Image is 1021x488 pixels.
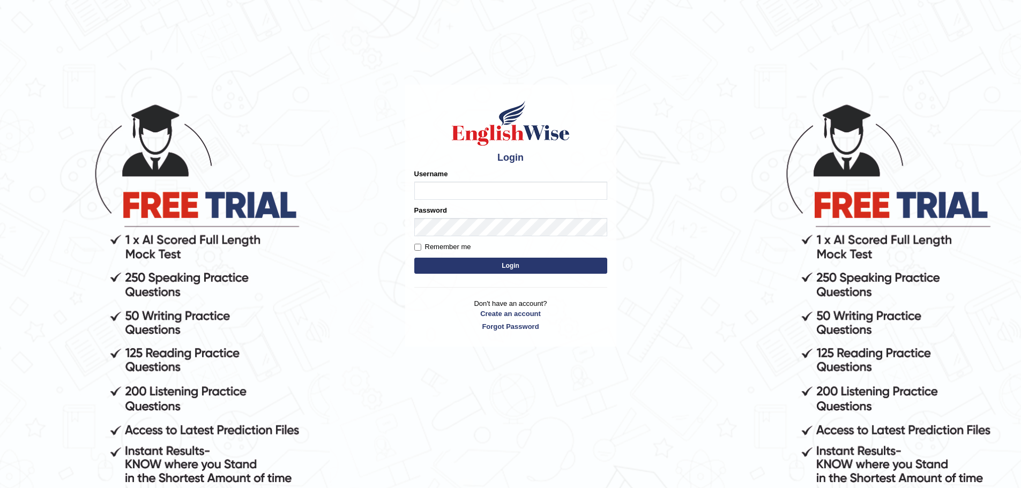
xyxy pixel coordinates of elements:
p: Don't have an account? [414,298,607,332]
img: Logo of English Wise sign in for intelligent practice with AI [450,99,572,147]
button: Login [414,258,607,274]
h4: Login [414,153,607,163]
input: Remember me [414,244,421,251]
a: Forgot Password [414,321,607,332]
label: Password [414,205,447,215]
a: Create an account [414,309,607,319]
label: Username [414,169,448,179]
label: Remember me [414,242,471,252]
